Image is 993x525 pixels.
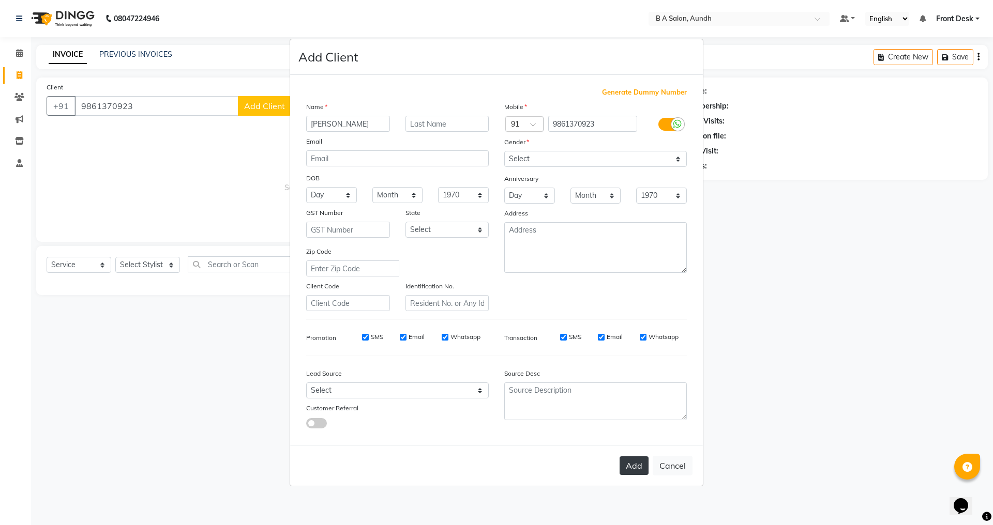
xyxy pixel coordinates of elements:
input: GST Number [306,222,390,238]
label: Source Desc [504,369,540,378]
label: Address [504,209,528,218]
iframe: chat widget [950,484,983,515]
label: State [405,208,420,218]
input: First Name [306,116,390,132]
label: Promotion [306,333,336,343]
label: Identification No. [405,282,454,291]
label: Lead Source [306,369,342,378]
label: Gender [504,137,529,147]
input: Last Name [405,116,489,132]
label: GST Number [306,208,343,218]
label: SMS [569,332,581,342]
input: Client Code [306,295,390,311]
button: Add [620,456,649,475]
label: Email [409,332,425,342]
input: Enter Zip Code [306,260,399,276]
label: Customer Referral [306,404,358,413]
label: Name [306,102,327,112]
label: SMS [371,332,383,342]
h4: Add Client [298,48,358,66]
label: Zip Code [306,247,332,256]
label: Whatsapp [450,332,480,342]
label: Email [306,137,322,146]
label: Anniversary [504,174,538,183]
button: Cancel [653,456,693,475]
label: Mobile [504,102,527,112]
label: Client Code [306,282,339,291]
label: DOB [306,174,320,183]
input: Email [306,150,489,166]
label: Transaction [504,333,537,343]
label: Whatsapp [649,332,679,342]
input: Resident No. or Any Id [405,295,489,311]
input: Mobile [548,116,638,132]
label: Email [607,332,623,342]
span: Generate Dummy Number [602,87,687,98]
